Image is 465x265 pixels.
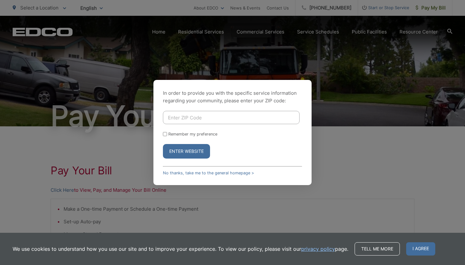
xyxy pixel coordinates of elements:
a: No thanks, take me to the general homepage > [163,171,254,175]
label: Remember my preference [168,132,217,136]
span: I agree [406,242,435,256]
button: Enter Website [163,144,210,159]
a: Tell me more [355,242,400,256]
p: We use cookies to understand how you use our site and to improve your experience. To view our pol... [13,245,348,253]
a: privacy policy [301,245,335,253]
input: Enter ZIP Code [163,111,300,124]
p: In order to provide you with the specific service information regarding your community, please en... [163,89,302,105]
